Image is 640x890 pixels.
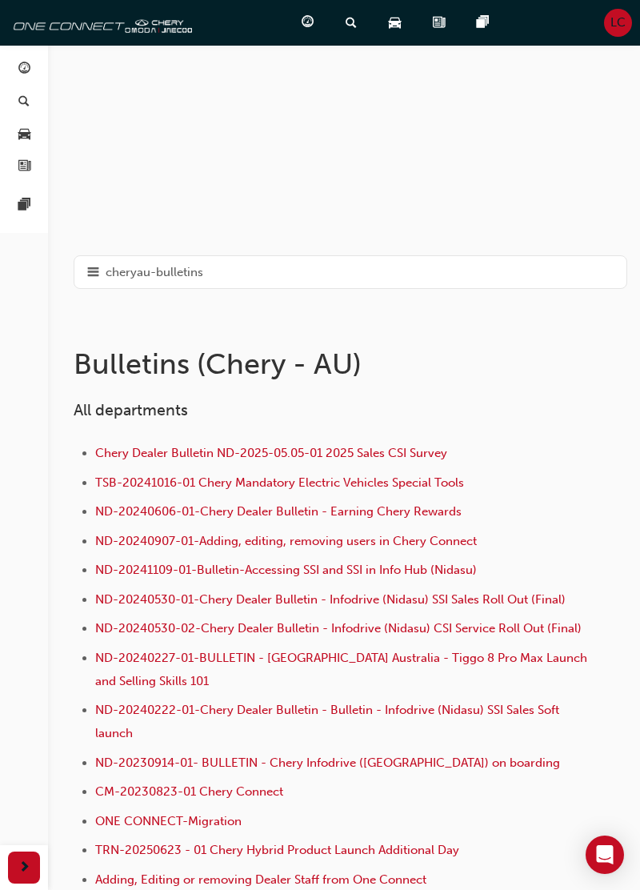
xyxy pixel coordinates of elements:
[346,13,357,33] span: search-icon
[95,563,477,577] a: ND-20241109-01-Bulletin-Accessing SSI and SSI in Info Hub (Nidasu)
[87,263,99,283] span: hamburger-icon
[95,843,459,857] a: TRN-20250623 - 01 Chery Hybrid Product Launch Additional Day
[389,13,401,33] span: car-icon
[18,198,30,213] span: pages-icon
[604,9,632,37] button: LC
[95,814,242,828] a: ONE CONNECT-Migration
[464,6,508,39] a: pages-icon
[95,756,560,770] a: ND-20230914-01- BULLETIN - Chery Infodrive ([GEOGRAPHIC_DATA]) on boarding
[610,14,626,32] span: LC
[95,446,447,460] a: Chery Dealer Bulletin ND-2025-05.05-01 2025 Sales CSI Survey
[8,6,192,38] img: oneconnect
[477,13,489,33] span: pages-icon
[18,160,30,174] span: news-icon
[18,95,30,110] span: search-icon
[18,127,30,142] span: car-icon
[106,263,203,282] span: cheryau-bulletins
[18,62,30,77] span: guage-icon
[95,475,464,490] a: TSB-20241016-01 Chery Mandatory Electric Vehicles Special Tools
[74,255,627,290] button: hamburger-iconcheryau-bulletins
[289,6,333,39] a: guage-icon
[302,13,314,33] span: guage-icon
[95,504,462,519] a: ND-20240606-01-Chery Dealer Bulletin - Earning Chery Rewards
[376,6,420,39] a: car-icon
[95,784,283,799] a: CM-20230823-01 Chery Connect
[95,703,562,740] a: ND-20240222-01-Chery Dealer Bulletin - Bulletin - Infodrive (Nidasu) SSI Sales Soft launch
[433,13,445,33] span: news-icon
[586,836,624,874] div: Open Intercom Messenger
[95,872,426,887] a: Adding, Editing or removing Dealer Staff from One Connect
[18,858,30,878] span: next-icon
[333,6,376,39] a: search-icon
[95,621,582,635] a: ND-20240530-02-Chery Dealer Bulletin - Infodrive (Nidasu) CSI Service Roll Out (Final)
[95,534,477,548] a: ND-20240907-01-Adding, editing, removing users in Chery Connect
[74,347,518,382] h1: Bulletins (Chery - AU)
[74,401,188,419] span: All departments
[95,592,566,607] a: ND-20240530-01-Chery Dealer Bulletin - Infodrive (Nidasu) SSI Sales Roll Out (Final)
[420,6,464,39] a: news-icon
[95,651,590,688] a: ND-20240227-01-BULLETIN - [GEOGRAPHIC_DATA] Australia - Tiggo 8 Pro Max Launch and Selling Skills...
